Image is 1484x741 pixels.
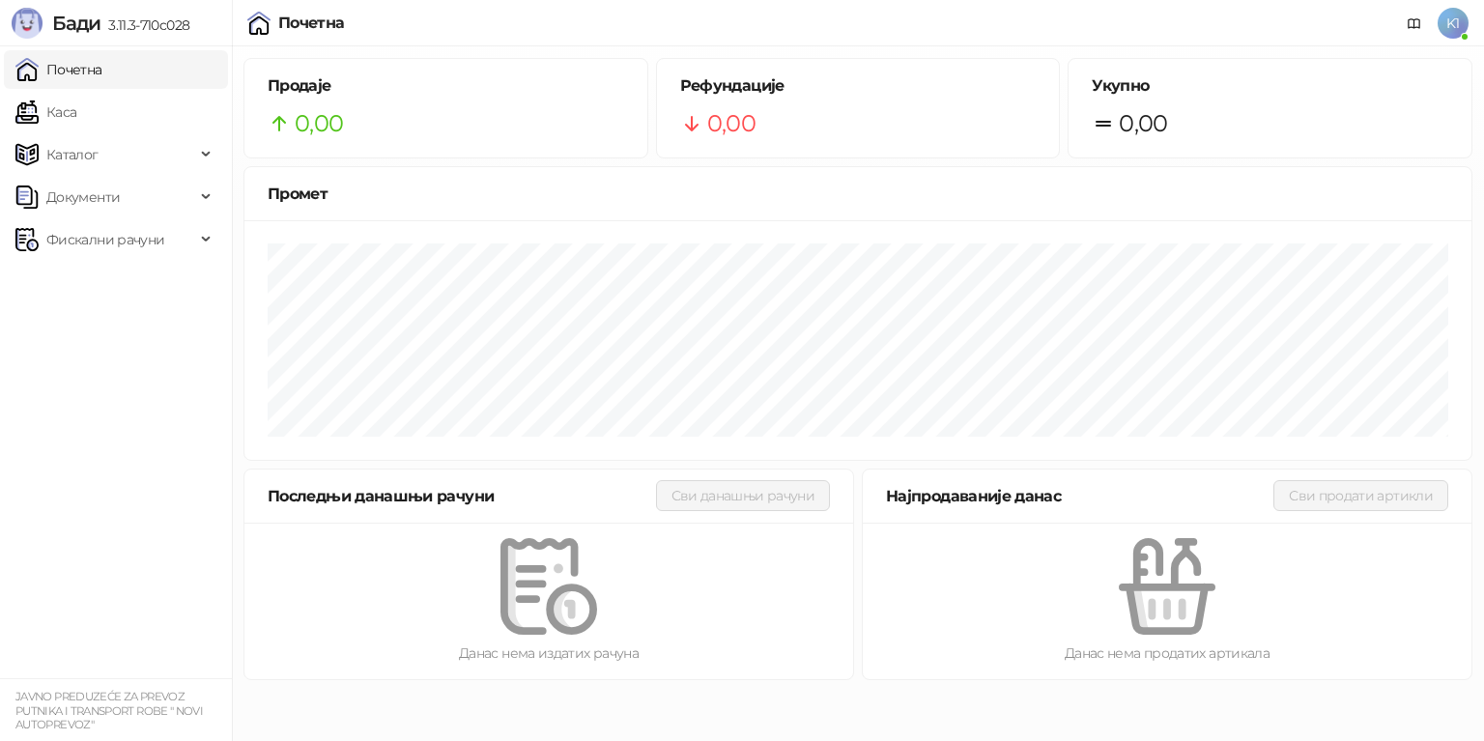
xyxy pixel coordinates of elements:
img: Logo [12,8,43,39]
span: Фискални рачуни [46,220,164,259]
a: Почетна [15,50,102,89]
div: Последњи данашњи рачуни [268,484,656,508]
span: K1 [1438,8,1469,39]
div: Почетна [278,15,345,31]
span: 0,00 [707,105,756,142]
span: Каталог [46,135,99,174]
h5: Рефундације [680,74,1037,98]
button: Сви продати артикли [1273,480,1448,511]
a: Документација [1399,8,1430,39]
small: JAVNO PREDUZEĆE ZA PREVOZ PUTNIKA I TRANSPORT ROBE " NOVI AUTOPREVOZ" [15,690,203,731]
span: 0,00 [295,105,343,142]
span: 3.11.3-710c028 [100,16,189,34]
div: Данас нема издатих рачуна [275,642,822,664]
div: Промет [268,182,1448,206]
h5: Продаје [268,74,624,98]
button: Сви данашњи рачуни [656,480,830,511]
span: Бади [52,12,100,35]
span: Документи [46,178,120,216]
div: Данас нема продатих артикала [894,642,1441,664]
span: 0,00 [1119,105,1167,142]
a: Каса [15,93,76,131]
div: Најпродаваније данас [886,484,1273,508]
h5: Укупно [1092,74,1448,98]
